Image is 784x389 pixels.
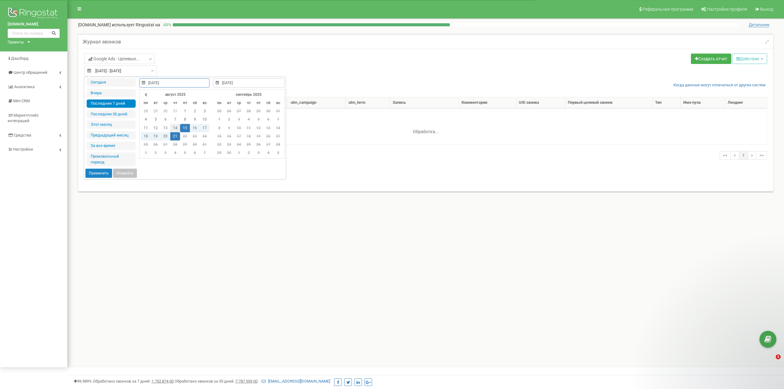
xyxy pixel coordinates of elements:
[180,149,190,157] td: 5
[87,152,136,166] li: Произвольный период
[151,107,160,115] td: 29
[244,115,254,124] td: 4
[263,99,273,107] th: сб
[8,39,24,45] div: Проекты
[273,124,283,132] td: 14
[170,124,180,132] td: 14
[200,132,209,140] td: 24
[748,151,756,160] a: >
[732,54,767,64] button: Действие
[13,70,47,75] span: Центр обращений
[273,140,283,149] td: 28
[87,121,136,129] li: Этот месяц
[151,140,160,149] td: 26
[224,99,234,107] th: вт
[234,140,244,149] td: 24
[190,115,200,124] td: 9
[707,7,747,12] span: Настройки профиля
[13,99,30,103] span: Mini CRM
[643,7,693,12] span: Реферальная программа
[14,133,31,137] span: Средства
[720,151,731,160] a: <<
[224,91,273,99] th: сентябрь 2025
[151,149,160,157] td: 2
[234,115,244,124] td: 3
[190,99,200,107] th: сб
[244,124,254,132] td: 11
[180,124,190,132] td: 15
[214,132,224,140] td: 15
[263,140,273,149] td: 27
[190,124,200,132] td: 16
[273,115,283,124] td: 7
[756,151,767,160] a: >>
[273,99,283,107] th: вс
[234,99,244,107] th: ср
[254,132,263,140] td: 19
[776,354,781,359] span: 1
[200,115,209,124] td: 10
[151,124,160,132] td: 12
[725,97,767,108] th: Лендинг
[180,140,190,149] td: 29
[13,147,33,151] span: Настройки
[263,107,273,115] td: 30
[160,115,170,124] td: 6
[254,149,263,157] td: 3
[141,107,151,115] td: 28
[234,124,244,132] td: 10
[8,113,39,123] span: Маркетплейс интеграций
[244,140,254,149] td: 25
[224,107,234,115] td: 26
[288,97,346,108] th: utm_campaign
[234,132,244,140] td: 17
[8,21,60,27] a: [DOMAIN_NAME]
[170,149,180,157] td: 4
[763,354,778,369] iframe: Intercom live chat
[224,115,234,124] td: 2
[160,99,170,107] th: ср
[760,7,773,12] span: Выход
[273,149,283,157] td: 5
[190,132,200,140] td: 23
[516,97,565,108] th: UID звонка
[87,110,136,118] li: Последние 30 дней
[190,140,200,149] td: 30
[141,140,151,149] td: 25
[87,142,136,150] li: За все время
[390,97,459,108] th: Запись
[8,29,60,38] input: Поиск по номеру
[244,107,254,115] td: 28
[151,99,160,107] th: вт
[254,99,263,107] th: пт
[160,132,170,140] td: 20
[263,115,273,124] td: 6
[273,132,283,140] td: 21
[180,99,190,107] th: пт
[749,22,769,27] span: Детальнее
[87,131,136,140] li: Предыдущий меcяц
[151,91,200,99] th: август 2025
[244,99,254,107] th: чт
[214,115,224,124] td: 1
[244,149,254,157] td: 2
[234,149,244,157] td: 1
[254,140,263,149] td: 26
[8,6,60,21] img: Ringostat logo
[141,149,151,157] td: 1
[180,115,190,124] td: 8
[234,107,244,115] td: 27
[141,132,151,140] td: 18
[85,169,112,178] button: Применить
[87,89,136,97] li: Вчера
[214,124,224,132] td: 8
[112,22,160,27] span: использует Ringostat на
[565,97,653,108] th: Первый целевой звонок
[160,124,170,132] td: 13
[170,107,180,115] td: 31
[200,140,209,149] td: 31
[214,107,224,115] td: 25
[273,107,283,115] td: 31
[244,132,254,140] td: 18
[224,149,234,157] td: 30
